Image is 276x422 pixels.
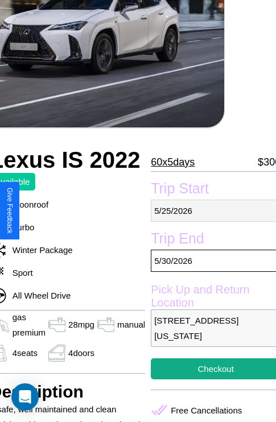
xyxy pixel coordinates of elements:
[94,316,117,333] img: gas
[46,345,68,362] img: gas
[117,317,145,332] p: manual
[7,242,73,258] p: Winter Package
[13,309,46,340] p: gas premium
[171,403,242,418] p: Free Cancellations
[7,288,71,303] p: All Wheel Drive
[7,197,48,212] p: Moonroof
[7,265,33,280] p: Sport
[7,220,35,235] p: Turbo
[11,383,39,411] div: Open Intercom Messenger
[13,345,38,361] p: 4 seats
[68,345,94,361] p: 4 doors
[46,316,68,333] img: gas
[6,188,14,234] div: Give Feedback
[68,317,94,332] p: 28 mpg
[151,153,195,171] p: 60 x 5 days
